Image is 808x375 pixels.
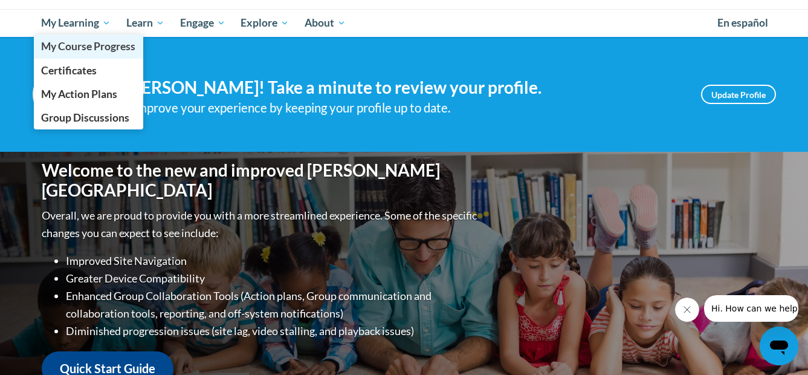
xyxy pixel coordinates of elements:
span: My Course Progress [41,40,135,53]
img: Profile Image [33,67,87,122]
a: Learn [118,9,172,37]
span: My Action Plans [41,88,117,100]
span: Certificates [41,64,97,77]
h1: Welcome to the new and improved [PERSON_NAME][GEOGRAPHIC_DATA] [42,160,480,201]
a: Certificates [34,59,144,82]
a: Engage [172,9,233,37]
a: Explore [233,9,297,37]
iframe: Button to launch messaging window [760,327,798,365]
li: Enhanced Group Collaboration Tools (Action plans, Group communication and collaboration tools, re... [66,287,480,322]
iframe: Close message [675,298,699,322]
p: Overall, we are proud to provide you with a more streamlined experience. Some of the specific cha... [42,207,480,242]
span: My Learning [41,16,111,30]
span: Explore [241,16,289,30]
a: About [297,9,354,37]
span: About [305,16,346,30]
a: Update Profile [701,85,776,104]
span: Engage [180,16,225,30]
span: Hi. How can we help? [7,8,98,18]
li: Improved Site Navigation [66,252,480,270]
li: Greater Device Compatibility [66,270,480,287]
li: Diminished progression issues (site lag, video stalling, and playback issues) [66,322,480,340]
div: Help improve your experience by keeping your profile up to date. [105,98,683,118]
h4: Hi [PERSON_NAME]! Take a minute to review your profile. [105,77,683,98]
a: My Learning [34,9,119,37]
a: En español [709,10,776,36]
span: Learn [126,16,164,30]
span: En español [717,16,768,29]
iframe: Message from company [704,295,798,322]
a: My Action Plans [34,82,144,106]
span: Group Discussions [41,111,129,124]
a: Group Discussions [34,106,144,129]
div: Main menu [24,9,785,37]
a: My Course Progress [34,34,144,58]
